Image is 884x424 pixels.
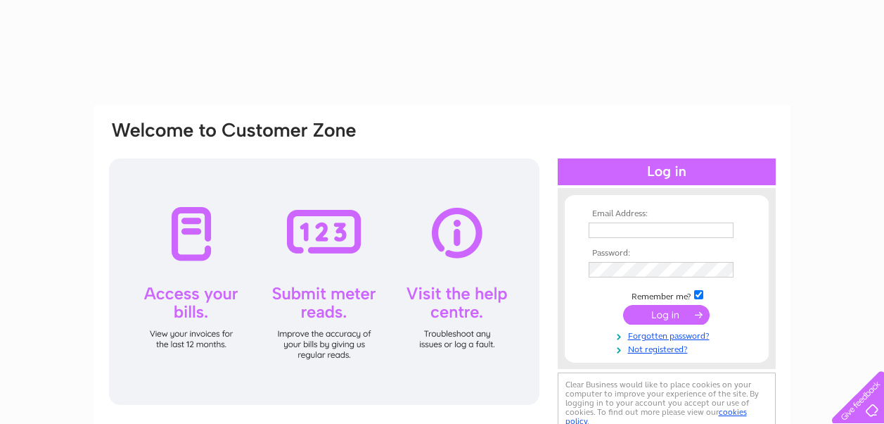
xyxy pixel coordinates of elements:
[623,305,710,325] input: Submit
[589,342,748,355] a: Not registered?
[585,209,748,219] th: Email Address:
[589,328,748,342] a: Forgotten password?
[585,288,748,302] td: Remember me?
[585,249,748,258] th: Password:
